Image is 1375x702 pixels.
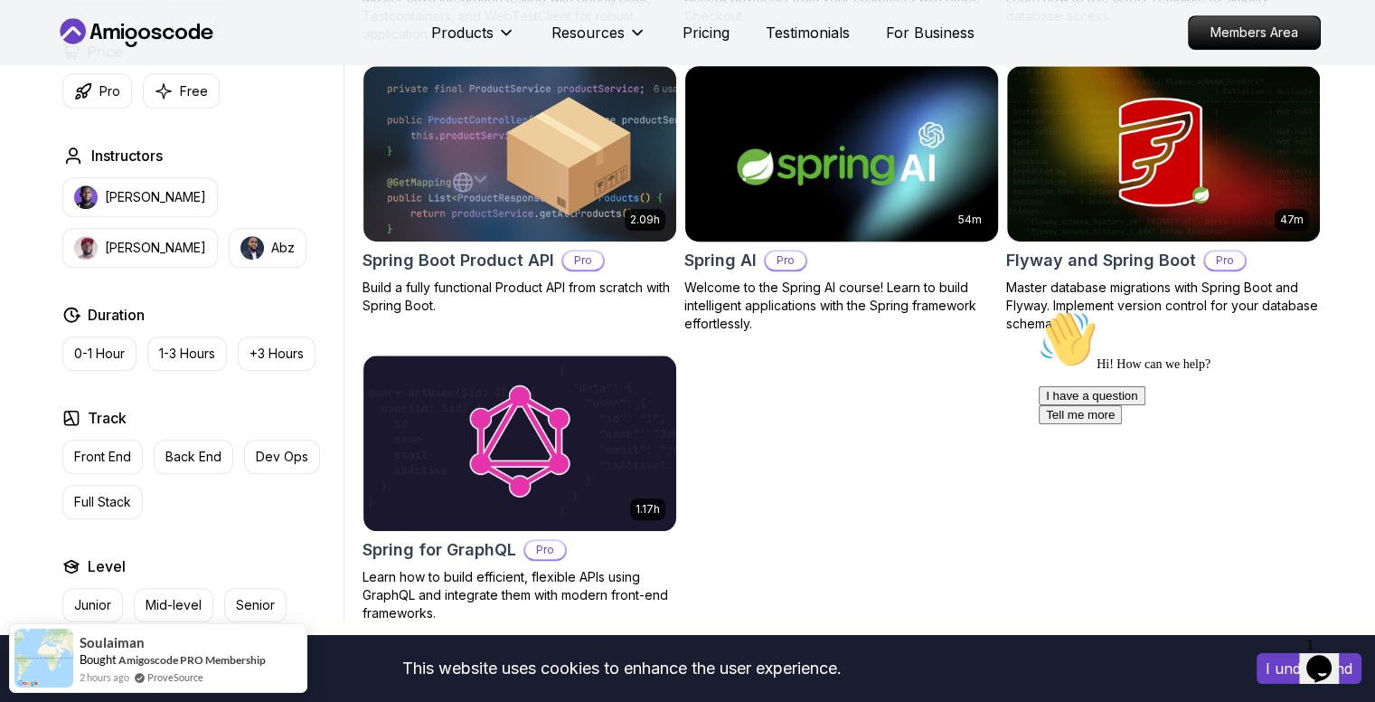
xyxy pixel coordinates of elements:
[551,22,646,58] button: Resources
[147,337,227,371] button: 1-3 Hours
[134,588,213,622] button: Mid-level
[525,541,565,559] p: Pro
[563,251,603,270] p: Pro
[551,22,625,43] p: Resources
[88,304,145,326] h2: Duration
[240,236,264,260] img: instructor img
[14,629,73,688] img: provesource social proof notification image
[7,102,90,121] button: Tell me more
[88,555,126,577] h2: Level
[363,356,676,531] img: Spring for GraphQL card
[684,248,757,273] h2: Spring AI
[1189,16,1320,49] p: Members Area
[1006,248,1196,273] h2: Flyway and Spring Boot
[105,188,206,206] p: [PERSON_NAME]
[636,502,660,517] p: 1.17h
[1299,630,1357,684] iframe: chat widget
[677,62,1005,245] img: Spring AI card
[159,345,215,363] p: 1-3 Hours
[74,236,98,260] img: instructor img
[74,185,98,209] img: instructor img
[363,65,677,315] a: Spring Boot Product API card2.09hSpring Boot Product APIProBuild a fully functional Product API f...
[7,7,333,121] div: 👋Hi! How can we help?I have a questionTell me more
[62,177,218,217] button: instructor img[PERSON_NAME]
[630,213,660,227] p: 2.09h
[363,355,677,622] a: Spring for GraphQL card1.17hSpring for GraphQLProLearn how to build efficient, flexible APIs usin...
[80,669,129,685] span: 2 hours ago
[256,448,308,466] p: Dev Ops
[684,65,999,333] a: Spring AI card54mSpring AIProWelcome to the Spring AI course! Learn to build intelligent applicat...
[238,337,315,371] button: +3 Hours
[147,669,203,685] a: ProveSource
[105,239,206,257] p: [PERSON_NAME]
[683,22,730,43] a: Pricing
[224,588,287,622] button: Senior
[229,228,306,268] button: instructor imgAbz
[363,248,554,273] h2: Spring Boot Product API
[7,54,179,68] span: Hi! How can we help?
[1006,65,1321,333] a: Flyway and Spring Boot card47mFlyway and Spring BootProMaster database migrations with Spring Boo...
[363,66,676,242] img: Spring Boot Product API card
[886,22,975,43] a: For Business
[62,337,137,371] button: 0-1 Hour
[118,653,266,667] a: Amigoscode PRO Membership
[1280,213,1304,227] p: 47m
[1031,303,1357,621] iframe: chat widget
[684,279,999,333] p: Welcome to the Spring AI course! Learn to build intelligent applications with the Spring framewor...
[7,83,114,102] button: I have a question
[74,493,131,511] p: Full Stack
[244,440,320,474] button: Dev Ops
[271,239,295,257] p: Abz
[7,7,65,65] img: :wave:
[146,596,202,614] p: Mid-level
[1006,279,1321,333] p: Master database migrations with Spring Boot and Flyway. Implement version control for your databa...
[74,345,125,363] p: 0-1 Hour
[766,22,850,43] a: Testimonials
[1188,15,1321,50] a: Members Area
[236,596,275,614] p: Senior
[363,279,677,315] p: Build a fully functional Product API from scratch with Spring Boot.
[1007,66,1320,242] img: Flyway and Spring Boot card
[431,22,494,43] p: Products
[99,81,120,100] p: Pro
[154,440,233,474] button: Back End
[62,588,123,622] button: Junior
[62,228,218,268] button: instructor img[PERSON_NAME]
[766,251,805,270] p: Pro
[363,537,516,563] h2: Spring for GraphQL
[62,73,132,109] button: Pro
[14,649,1229,688] div: This website uses cookies to enhance the user experience.
[1205,251,1245,270] p: Pro
[1257,653,1361,684] button: Accept cookies
[180,81,208,100] p: Free
[62,485,143,519] button: Full Stack
[363,568,677,622] p: Learn how to build efficient, flexible APIs using GraphQL and integrate them with modern front-en...
[250,345,304,363] p: +3 Hours
[91,145,163,166] h2: Instructors
[62,440,143,474] button: Front End
[431,22,515,58] button: Products
[74,596,111,614] p: Junior
[958,213,982,227] p: 54m
[143,73,220,109] button: Free
[80,635,145,650] span: soulaiman
[165,448,221,466] p: Back End
[80,652,117,667] span: Bought
[74,448,131,466] p: Front End
[88,407,127,429] h2: Track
